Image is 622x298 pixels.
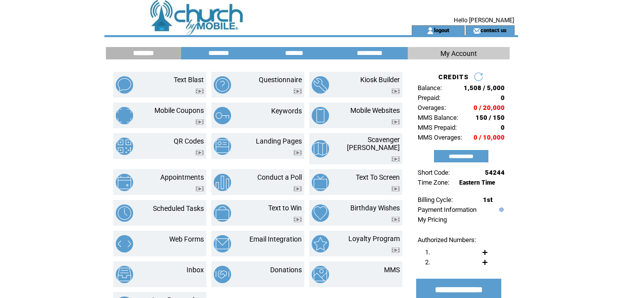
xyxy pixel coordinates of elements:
img: video.png [293,186,302,192]
img: keywords.png [214,107,231,124]
img: questionnaire.png [214,76,231,94]
span: 1,508 / 5,000 [464,84,505,92]
img: account_icon.gif [427,27,434,35]
img: help.gif [497,207,504,212]
span: 1. [425,248,430,256]
a: Donations [270,266,302,274]
a: Birthday Wishes [350,204,400,212]
span: 54244 [485,169,505,176]
span: Authorized Numbers: [418,236,476,244]
img: video.png [391,156,400,162]
img: birthday-wishes.png [312,204,329,222]
img: video.png [391,119,400,125]
img: text-blast.png [116,76,133,94]
span: MMS Balance: [418,114,458,121]
span: 1st [483,196,492,203]
a: Mobile Websites [350,106,400,114]
span: 0 / 20,000 [474,104,505,111]
span: Prepaid: [418,94,440,101]
img: video.png [391,217,400,222]
a: Keywords [271,107,302,115]
span: Time Zone: [418,179,449,186]
span: 2. [425,258,430,266]
a: Appointments [160,173,204,181]
img: inbox.png [116,266,133,283]
img: video.png [293,89,302,94]
span: MMS Prepaid: [418,124,457,131]
img: video.png [293,217,302,222]
a: Web Forms [169,235,204,243]
img: video.png [391,186,400,192]
a: logout [434,27,449,33]
span: Short Code: [418,169,450,176]
img: landing-pages.png [214,138,231,155]
img: video.png [195,186,204,192]
img: text-to-screen.png [312,174,329,191]
a: Mobile Coupons [154,106,204,114]
a: MMS [384,266,400,274]
img: video.png [293,150,302,155]
img: web-forms.png [116,235,133,252]
a: contact us [480,27,507,33]
a: Text To Screen [356,173,400,181]
a: Payment Information [418,206,477,213]
a: Text to Win [268,204,302,212]
img: contact_us_icon.gif [473,27,480,35]
a: Landing Pages [256,137,302,145]
span: MMS Overages: [418,134,462,141]
a: Questionnaire [259,76,302,84]
span: Overages: [418,104,446,111]
a: My Pricing [418,216,447,223]
a: Scheduled Tasks [153,204,204,212]
a: QR Codes [174,137,204,145]
a: Scavenger [PERSON_NAME] [347,136,400,151]
span: Eastern Time [459,179,495,186]
img: video.png [195,150,204,155]
span: Hello [PERSON_NAME] [454,17,514,24]
a: Kiosk Builder [360,76,400,84]
img: conduct-a-poll.png [214,174,231,191]
img: donations.png [214,266,231,283]
img: video.png [391,89,400,94]
span: 0 [501,94,505,101]
img: video.png [195,89,204,94]
span: CREDITS [438,73,469,81]
a: Conduct a Poll [257,173,302,181]
img: text-to-win.png [214,204,231,222]
a: Loyalty Program [348,235,400,243]
img: mobile-coupons.png [116,107,133,124]
img: qr-codes.png [116,138,133,155]
img: email-integration.png [214,235,231,252]
img: scheduled-tasks.png [116,204,133,222]
a: Inbox [187,266,204,274]
span: 150 / 150 [476,114,505,121]
img: video.png [391,248,400,253]
img: mobile-websites.png [312,107,329,124]
a: Email Integration [249,235,302,243]
span: My Account [440,50,477,57]
img: video.png [195,119,204,125]
a: Text Blast [174,76,204,84]
span: Billing Cycle: [418,196,453,203]
img: mms.png [312,266,329,283]
span: Balance: [418,84,442,92]
img: appointments.png [116,174,133,191]
span: 0 / 10,000 [474,134,505,141]
img: kiosk-builder.png [312,76,329,94]
span: 0 [501,124,505,131]
img: scavenger-hunt.png [312,140,329,157]
img: loyalty-program.png [312,235,329,252]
